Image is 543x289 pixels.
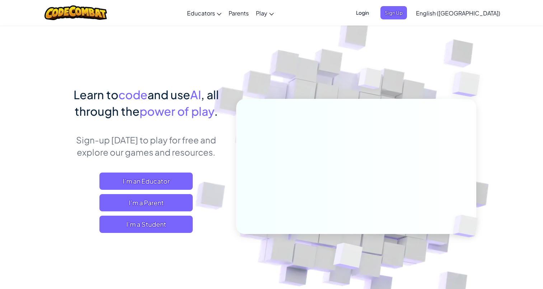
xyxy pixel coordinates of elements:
[214,104,218,118] span: .
[148,87,190,102] span: and use
[67,134,225,158] p: Sign-up [DATE] to play for free and explore our games and resources.
[380,6,407,19] button: Sign Up
[438,54,500,115] img: Overlap cubes
[99,194,193,211] a: I'm a Parent
[45,5,107,20] img: CodeCombat logo
[352,6,373,19] button: Login
[441,200,495,252] img: Overlap cubes
[183,3,225,23] a: Educators
[416,9,500,17] span: English ([GEOGRAPHIC_DATA])
[225,3,252,23] a: Parents
[187,9,215,17] span: Educators
[74,87,118,102] span: Learn to
[140,104,214,118] span: power of play
[345,54,396,107] img: Overlap cubes
[99,173,193,190] a: I'm an Educator
[99,216,193,233] button: I'm a Student
[315,228,380,287] img: Overlap cubes
[118,87,148,102] span: code
[252,3,277,23] a: Play
[412,3,504,23] a: English ([GEOGRAPHIC_DATA])
[190,87,201,102] span: AI
[256,9,267,17] span: Play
